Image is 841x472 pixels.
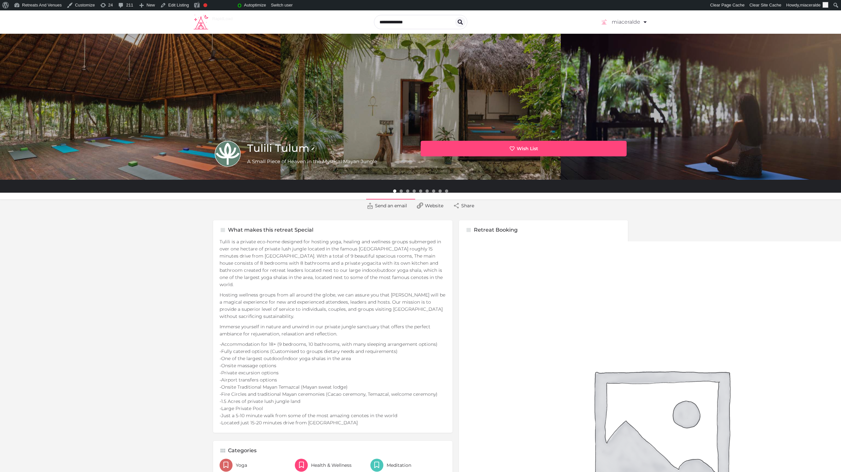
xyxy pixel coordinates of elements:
[412,199,448,212] a: Website
[311,462,352,468] span: Health & Wellness
[220,323,446,337] p: Immerse yourself in nature and unwind in our private jungle sanctuary that offers the perfect amb...
[295,459,367,472] a: Health & Wellness
[600,13,648,31] a: miaceralde
[220,459,292,472] a: Yoga
[247,158,377,165] h2: A Small Piece of Heaven in the Mystical Mayan Jungle
[448,199,479,212] a: Share
[370,459,443,472] a: Meditation
[387,462,411,468] span: Meditation
[421,141,627,156] a: Wish List
[375,202,407,209] span: Send an email
[710,3,745,7] span: Clear Page Cache
[461,202,474,209] span: Share
[474,227,518,233] h5: Retreat Booking
[220,341,446,426] p: -Accommodation for 18+ (9 bedrooms, 10 bathrooms, with many sleeping arrangement options) -Fully ...
[203,3,207,7] div: Focus keyphrase not set
[517,145,538,152] span: Wish List
[228,447,257,454] h5: Categories
[228,227,313,233] h5: What makes this retreat Special
[220,238,446,288] p: Tulili is a private eco-home designed for hosting yoga, healing and wellness groups submerged in ...
[247,142,417,155] h1: Tulili Tulum
[236,462,247,468] span: Yoga
[281,34,561,180] a: Header gallery image
[425,202,443,209] span: Website
[800,3,821,7] span: miaceralde
[362,199,412,212] a: Send an email
[215,141,241,167] a: Listing logo
[220,291,446,320] p: Hosting wellness groups from all around the globe, we can assure you that [PERSON_NAME] will be a...
[750,3,781,7] span: Clear Site Cache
